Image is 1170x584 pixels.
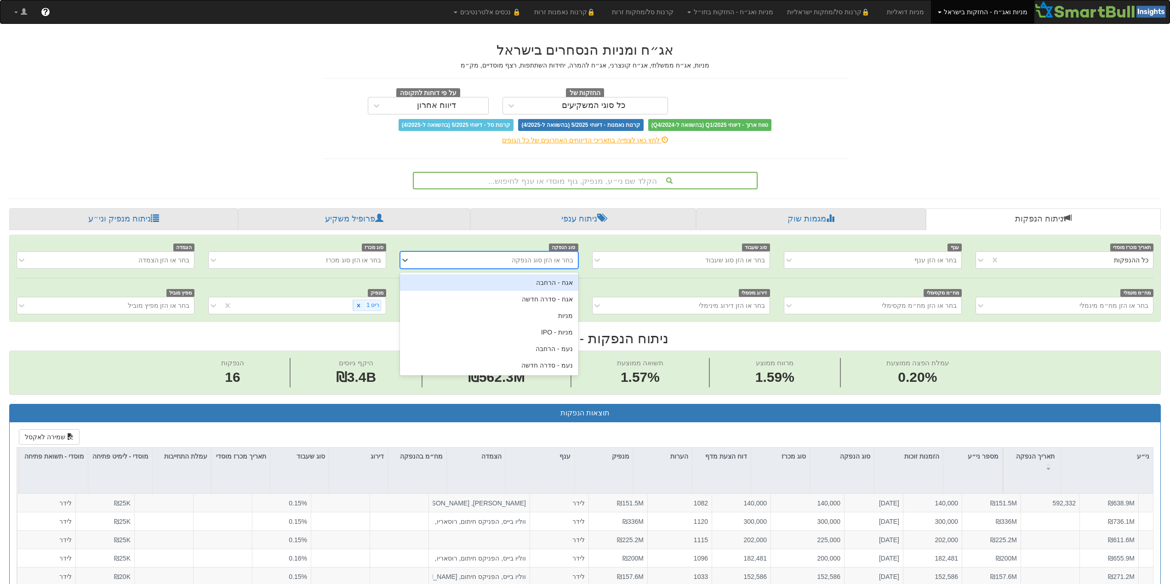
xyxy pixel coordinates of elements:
[907,535,958,544] div: 202,000
[1025,499,1076,508] div: 592,332
[153,448,211,476] div: עמלת התחייבות
[388,448,446,476] div: מח״מ בהנפקה
[914,255,957,265] div: בחר או הזן ענף
[907,516,958,526] div: 300,000
[534,553,585,562] div: לידר
[21,535,72,544] div: לידר
[19,448,88,476] div: מוסדי - תשואת פתיחה
[114,554,131,561] span: ₪25K
[742,244,770,251] span: סוג שעבוד
[1120,289,1153,297] span: מח״מ מינמלי
[699,301,765,310] div: בחר או הזן דירוג מינימלי
[256,499,307,508] div: 0.15%
[238,208,470,230] a: פרופיל משקיע
[780,0,879,23] a: 🔒קרנות סל/מחקות ישראליות
[468,369,525,385] span: ₪562.3M
[1114,255,1148,265] div: כל ההנפקות
[622,554,644,561] span: ₪200M
[43,7,48,17] span: ?
[716,553,767,562] div: 182,481
[874,448,943,465] div: הזמנות זוכות
[716,572,767,581] div: 152,586
[716,535,767,544] div: 202,000
[470,208,696,230] a: ניתוח ענפי
[256,553,307,562] div: 0.16%
[433,553,526,562] div: ווליו בייס, הפניקס חיתום, רוסאריו, האנטר קפיטל, מנורה, יוניקורן
[848,572,899,581] div: [DATE]
[990,536,1017,543] span: ₪225.2M
[114,536,131,543] span: ₪25K
[323,62,847,69] h5: מניות, אג״ח ממשלתי, אג״ח קונצרני, אג״ח להמרה, יחידות השתתפות, רצף מוסדיים, מק״מ
[751,448,810,465] div: סוג מכרז
[886,359,949,367] span: עמלת הפצה ממוצעת
[549,244,578,251] span: סוג הנפקה
[21,516,72,526] div: לידר
[21,553,72,562] div: לידר
[848,516,899,526] div: [DATE]
[739,289,770,297] span: דירוג מינימלי
[1004,448,1061,476] div: תאריך הנפקה
[924,289,962,297] span: מח״מ מקסימלי
[907,572,958,581] div: 152,586
[400,274,578,291] div: אגח - הרחבה
[138,255,190,265] div: בחר או הזן הצמדה
[414,173,757,188] div: הקלד שם ני״ע, מנפיק, גוף מוסדי או ענף לחיפוש...
[534,516,585,526] div: לידר
[400,324,578,340] div: מניות - IPO
[270,448,329,465] div: סוג שעבוד
[882,301,957,310] div: בחר או הזן מח״מ מקסימלי
[114,517,131,525] span: ₪25K
[21,499,72,508] div: לידר
[943,448,1002,465] div: מספר ני״ע
[433,516,526,526] div: ווליו בייס, הפניקס חיתום, רוסאריו, האנטר, מנורה, יוניקורן
[996,554,1017,561] span: ₪200M
[447,0,527,23] a: 🔒 נכסים אלטרנטיבים
[128,301,190,310] div: בחר או הזן מפיץ מוביל
[9,331,1161,346] h2: ניתוח הנפקות - כל ההנפקות
[364,300,381,311] div: ריט 1
[634,448,692,465] div: הערות
[775,516,840,526] div: 300,000
[339,359,373,367] span: היקף גיוסים
[323,42,847,57] h2: אג״ח ומניות הנסחרים בישראל
[534,572,585,581] div: לידר
[433,499,526,508] div: [PERSON_NAME], [PERSON_NAME], הפניקס חיתום, איפקס
[506,448,574,465] div: ענף
[907,553,958,562] div: 182,481
[996,517,1017,525] span: ₪336M
[166,289,195,297] span: מפיץ מוביל
[651,572,708,581] div: 1033
[617,499,644,507] span: ₪151.5M
[173,244,195,251] span: הצמדה
[756,359,793,367] span: מרווח ממוצע
[34,0,57,23] a: ?
[1108,573,1135,580] span: ₪271.2M
[848,535,899,544] div: [DATE]
[575,448,633,465] div: מנפיק
[221,368,244,387] span: 16
[256,535,307,544] div: 0.15%
[114,573,131,580] span: ₪20K
[775,499,840,508] div: 140,000
[692,448,751,476] div: דוח הצעת מדף
[848,553,899,562] div: [DATE]
[400,307,578,324] div: מניות
[622,517,644,525] span: ₪336M
[848,499,899,508] div: [DATE]
[990,499,1017,507] span: ₪151.5M
[617,368,663,387] span: 1.57%
[534,499,585,508] div: לידר
[810,448,874,465] div: סוג הנפקה
[716,499,767,508] div: 140,000
[1108,499,1135,507] span: ₪638.9M
[368,289,387,297] span: מנפיק
[9,208,238,230] a: ניתוח מנפיק וני״ע
[221,359,244,367] span: הנפקות
[907,499,958,508] div: 140,000
[399,119,514,131] span: קרנות סל - דיווחי 5/2025 (בהשוואה ל-4/2025)
[400,357,578,374] div: נעמ - סדרה חדשה
[705,255,765,265] div: בחר או הזן סוג שעבוד
[433,572,526,581] div: ווליו בייס, הפניקס חיתום, [PERSON_NAME], איפקס, האנטר קפיטל
[534,535,585,544] div: לידר
[400,340,578,357] div: נעמ - הרחבה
